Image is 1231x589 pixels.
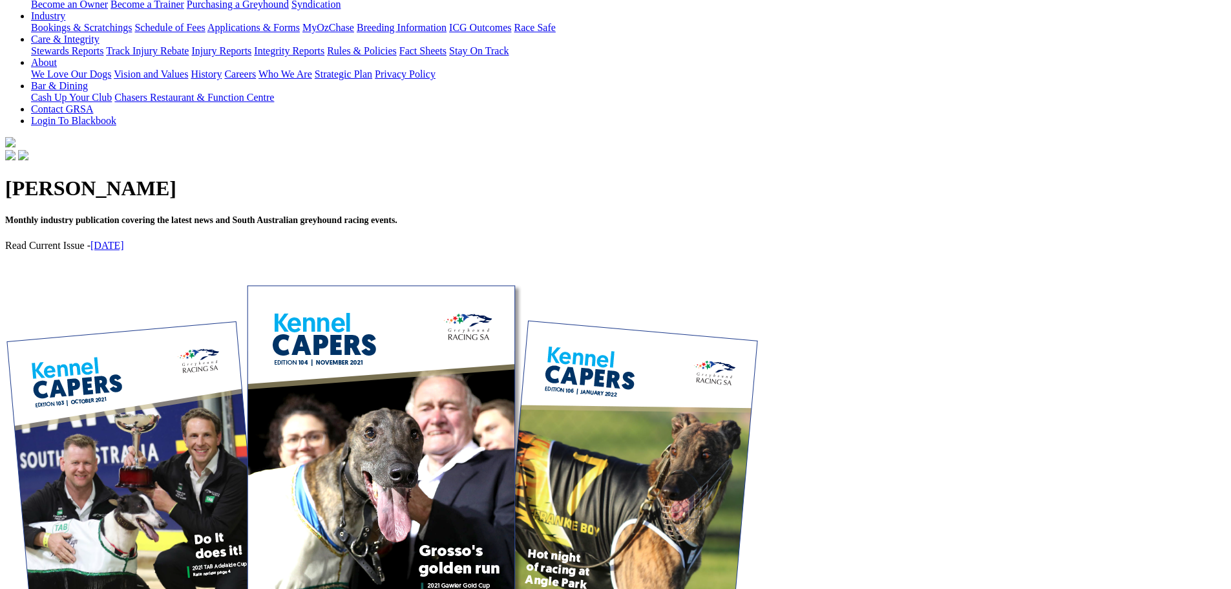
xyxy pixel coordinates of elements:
[514,22,555,33] a: Race Safe
[258,69,312,80] a: Who We Are
[31,69,111,80] a: We Love Our Dogs
[31,10,65,21] a: Industry
[114,69,188,80] a: Vision and Values
[31,45,103,56] a: Stewards Reports
[224,69,256,80] a: Careers
[315,69,372,80] a: Strategic Plan
[399,45,447,56] a: Fact Sheets
[90,240,124,251] a: [DATE]
[106,45,189,56] a: Track Injury Rebate
[5,177,1226,200] h1: [PERSON_NAME]
[31,103,93,114] a: Contact GRSA
[449,45,509,56] a: Stay On Track
[31,80,88,91] a: Bar & Dining
[31,92,112,103] a: Cash Up Your Club
[114,92,274,103] a: Chasers Restaurant & Function Centre
[31,45,1226,57] div: Care & Integrity
[31,69,1226,80] div: About
[31,57,57,68] a: About
[31,92,1226,103] div: Bar & Dining
[134,22,205,33] a: Schedule of Fees
[449,22,511,33] a: ICG Outcomes
[375,69,436,80] a: Privacy Policy
[191,69,222,80] a: History
[18,150,28,160] img: twitter.svg
[31,22,1226,34] div: Industry
[207,22,300,33] a: Applications & Forms
[31,34,100,45] a: Care & Integrity
[31,22,132,33] a: Bookings & Scratchings
[5,240,1226,252] p: Read Current Issue -
[31,115,116,126] a: Login To Blackbook
[5,215,397,225] span: Monthly industry publication covering the latest news and South Australian greyhound racing events.
[5,150,16,160] img: facebook.svg
[5,137,16,147] img: logo-grsa-white.png
[357,22,447,33] a: Breeding Information
[302,22,354,33] a: MyOzChase
[191,45,251,56] a: Injury Reports
[254,45,324,56] a: Integrity Reports
[327,45,397,56] a: Rules & Policies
